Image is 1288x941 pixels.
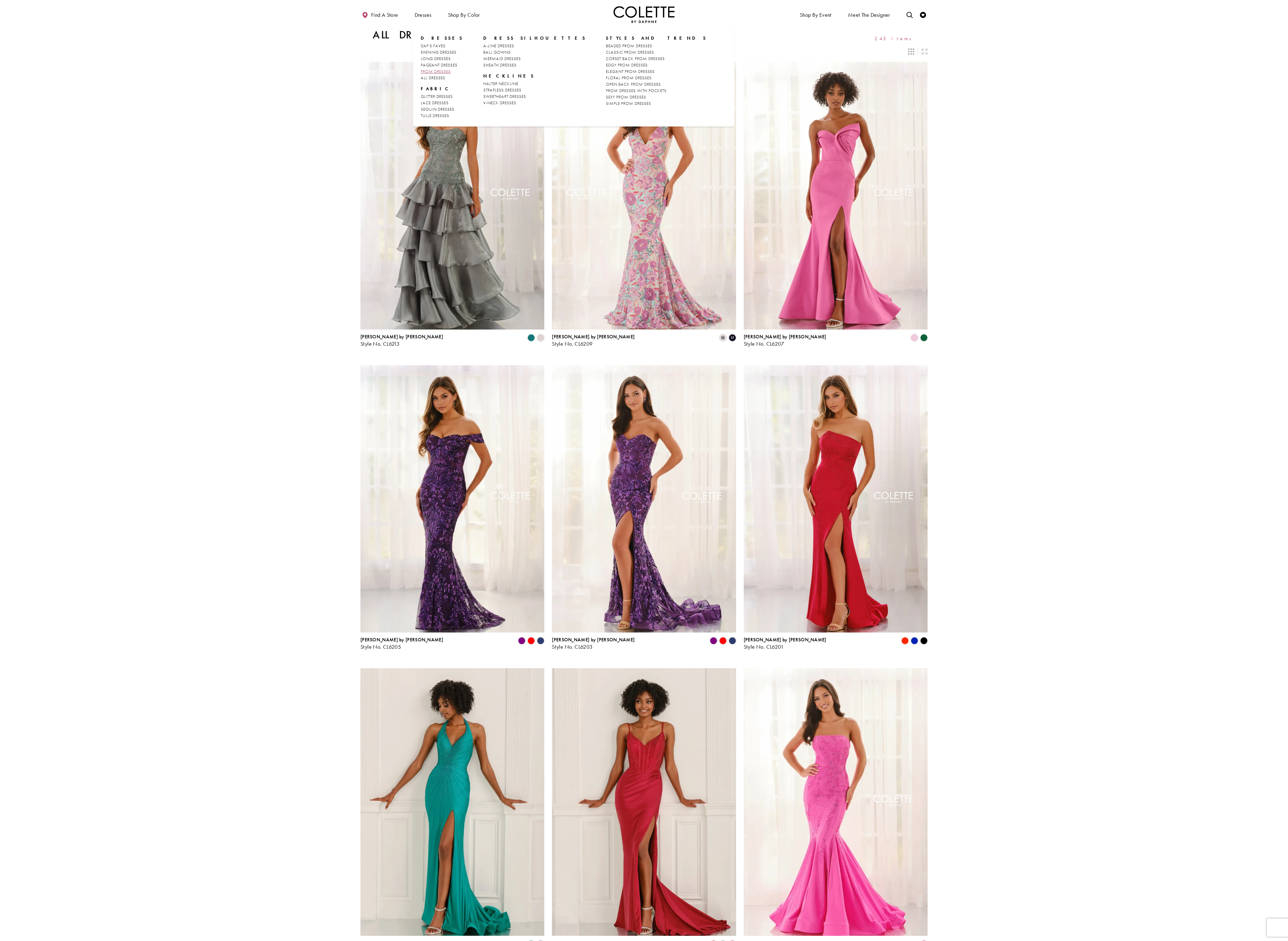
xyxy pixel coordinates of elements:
[483,62,586,68] a: SHEATH DRESSES
[744,637,826,650] div: Colette by Daphne Style No. CL6201
[606,62,707,68] a: EDGY PROM DRESSES
[421,43,463,49] a: DAF'S FAVES
[483,55,586,62] a: MERMAID DRESSES
[483,81,518,86] span: HALTER NECKLINE
[483,43,586,49] a: A-LINE DRESSES
[606,56,665,61] span: CORSET BACK PROM DRESSES
[421,62,457,68] span: PAGEANT DRESSES
[421,43,445,48] span: DAF'S FAVES
[875,36,915,41] span: 245 items
[606,87,707,94] a: PROM DRESSES WITH POCKETS
[421,55,463,62] a: LONG DRESSES
[421,35,463,41] span: Dresses
[483,43,514,48] span: A-LINE DRESSES
[710,637,717,644] i: Purple
[421,49,463,55] a: EVENING DRESSES
[360,6,399,23] a: Find a store
[614,6,674,23] img: Colette by Daphne
[421,100,463,106] a: LACE DRESSES
[483,93,586,100] a: SWEETHEART DRESSES
[483,35,586,41] span: DRESS SILHOUETTES
[483,62,517,68] span: SHEATH DRESSES
[606,35,707,41] span: STYLES AND TRENDS
[421,94,453,99] span: GLITTER DRESSES
[606,75,652,80] span: FLORAL PROM DRESSES
[518,637,525,644] i: Purple
[848,12,890,18] span: Meet the designer
[552,365,736,633] a: Visit Colette by Daphne Style No. CL6203 Page
[606,94,707,100] a: SEXY PROM DRESSES
[918,6,928,23] a: Check Wishlist
[421,75,445,80] span: ALL DRESSES
[413,6,433,23] span: Dresses
[421,106,463,112] a: SEQUIN DRESSES
[446,6,481,23] span: Shop by color
[421,86,463,92] span: FABRIC
[360,340,399,347] span: Style No. CL6213
[908,48,914,55] span: Switch layout to 3 columns
[552,636,635,643] span: [PERSON_NAME] by [PERSON_NAME]
[846,6,892,23] a: Meet the designer
[537,637,544,644] i: Navy Blue
[483,49,586,55] a: BALL GOWNS
[606,62,648,68] span: EDGY PROM DRESSES
[421,56,451,61] span: LONG DRESSES
[373,29,455,41] h1: All Dresses
[360,334,443,347] div: Colette by Daphne Style No. CL6213
[421,106,454,112] span: SEQUIN DRESSES
[483,100,516,105] span: V-NECK DRESSES
[360,333,443,340] span: [PERSON_NAME] by [PERSON_NAME]
[606,100,707,107] a: SIMPLE PROM DRESSES
[800,12,832,18] span: Shop By Event
[483,73,535,79] span: NECKLINES
[421,49,456,55] span: EVENING DRESSES
[483,49,511,55] span: BALL GOWNS
[483,87,521,93] span: STRAPLESS DRESSES
[528,334,535,341] i: Ivy
[552,340,592,347] span: Style No. CL6209
[606,43,707,49] a: BEADED PROM DRESSES
[552,62,736,330] a: Visit Colette by Daphne Style No. CL6209 Page
[744,333,826,340] span: [PERSON_NAME] by [PERSON_NAME]
[606,49,654,55] span: CLASSIC PROM DRESSES
[606,55,707,62] a: CORSET BACK PROM DRESSES
[744,340,784,347] span: Style No. CL6207
[371,12,398,18] span: Find a store
[744,334,826,347] div: Colette by Daphne Style No. CL6207
[360,365,544,633] a: Visit Colette by Daphne Style No. CL6205 Page
[448,12,480,18] span: Shop by color
[421,69,451,74] span: PROM DRESSES
[415,12,431,18] span: Dresses
[357,45,931,58] div: Layout Controls
[606,69,655,74] span: ELEGANT PROM DRESSES
[744,636,826,643] span: [PERSON_NAME] by [PERSON_NAME]
[729,637,736,644] i: Navy Blue
[921,48,928,55] span: Switch layout to 2 columns
[552,668,736,936] a: Visit Colette by Daphne Style No. CL6197 Page
[911,637,918,644] i: Royal Blue
[528,637,535,644] i: Red
[606,75,707,81] a: FLORAL PROM DRESSES
[483,73,586,79] span: NECKLINES
[614,6,674,23] a: Visit Home Page
[483,87,586,93] a: STRAPLESS DRESSES
[360,668,544,936] a: Visit Colette by Daphne Style No. CL6199 Page
[606,49,707,55] a: CLASSIC PROM DRESSES
[552,334,635,347] div: Colette by Daphne Style No. CL6209
[483,100,586,106] a: V-NECK DRESSES
[905,6,914,23] a: Toggle search
[421,62,463,68] a: PAGEANT DRESSES
[606,88,667,93] span: PROM DRESSES WITH POCKETS
[360,62,544,330] a: Visit Colette by Daphne Style No. CL6213 Page
[606,68,707,75] a: ELEGANT PROM DRESSES
[421,112,463,119] a: TULLE DRESSES
[744,365,928,633] a: Visit Colette by Daphne Style No. CL6201 Page
[552,637,635,650] div: Colette by Daphne Style No. CL6203
[729,334,736,341] i: Midnight/Multi
[606,43,652,48] span: BEADED PROM DRESSES
[901,637,909,644] i: Scarlet
[483,56,521,61] span: MERMAID DRESSES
